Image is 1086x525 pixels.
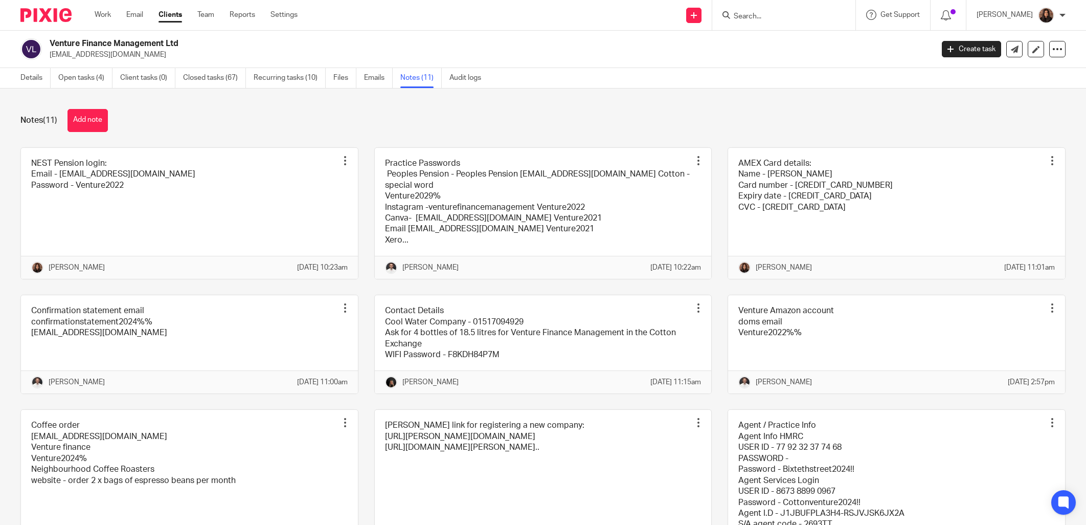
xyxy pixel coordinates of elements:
a: Email [126,10,143,20]
a: Reports [230,10,255,20]
p: [EMAIL_ADDRESS][DOMAIN_NAME] [50,50,926,60]
img: Headshot.jpg [31,261,43,274]
a: Work [95,10,111,20]
h2: Venture Finance Management Ltd [50,38,751,49]
p: [PERSON_NAME] [756,377,812,387]
img: 455A9867.jpg [385,376,397,388]
p: [DATE] 10:23am [297,262,348,273]
img: dom%20slack.jpg [385,261,397,274]
img: svg%3E [20,38,42,60]
a: Audit logs [449,68,489,88]
span: Get Support [880,11,920,18]
a: Team [197,10,214,20]
p: [PERSON_NAME] [756,262,812,273]
a: Recurring tasks (10) [254,68,326,88]
img: dom%20slack.jpg [31,376,43,388]
img: Headshot.jpg [1038,7,1054,24]
a: Create task [942,41,1001,57]
a: Notes (11) [400,68,442,88]
a: Open tasks (4) [58,68,112,88]
p: [PERSON_NAME] [49,377,105,387]
img: Headshot.jpg [738,261,751,274]
a: Emails [364,68,393,88]
h1: Notes [20,115,57,126]
img: Pixie [20,8,72,22]
p: [PERSON_NAME] [977,10,1033,20]
button: Add note [67,109,108,132]
p: [PERSON_NAME] [49,262,105,273]
p: [DATE] 2:57pm [1008,377,1055,387]
a: Clients [159,10,182,20]
input: Search [733,12,825,21]
p: [DATE] 10:22am [650,262,701,273]
p: [PERSON_NAME] [402,262,459,273]
a: Files [333,68,356,88]
a: Settings [270,10,298,20]
span: (11) [43,116,57,124]
a: Closed tasks (67) [183,68,246,88]
p: [DATE] 11:00am [297,377,348,387]
a: Details [20,68,51,88]
p: [DATE] 11:01am [1004,262,1055,273]
p: [DATE] 11:15am [650,377,701,387]
a: Client tasks (0) [120,68,175,88]
p: [PERSON_NAME] [402,377,459,387]
img: dom%20slack.jpg [738,376,751,388]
